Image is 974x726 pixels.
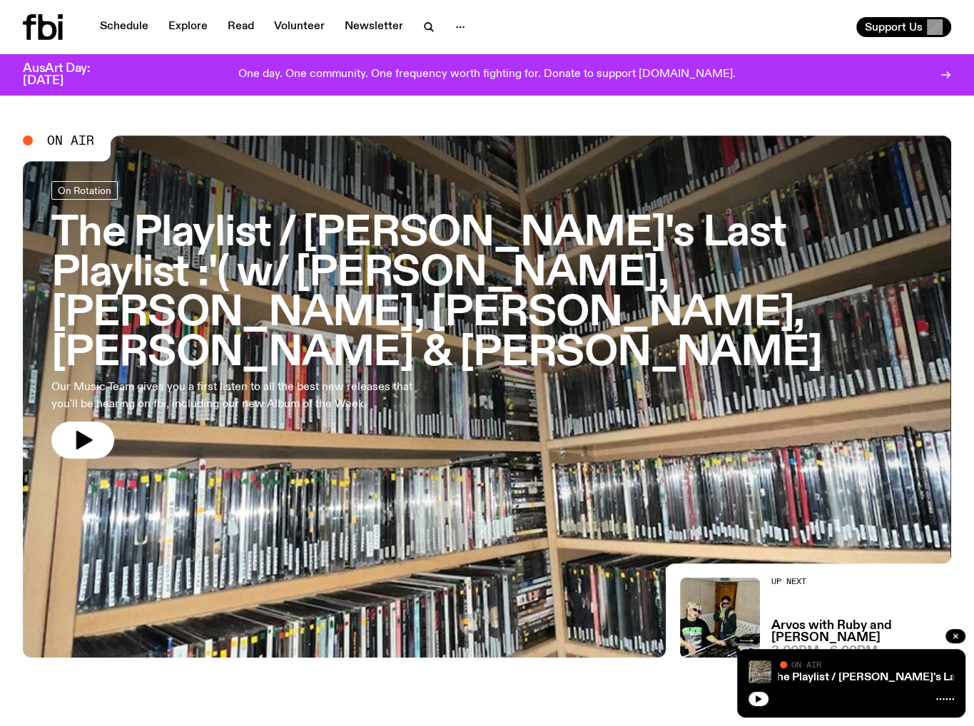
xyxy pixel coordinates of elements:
span: 3:00pm - 6:00pm [771,645,878,658]
img: A corner shot of the fbi music library [749,660,771,683]
p: Our Music Team gives you a first listen to all the best new releases that you'll be hearing on fb... [51,379,417,413]
h3: AusArt Day: [DATE] [23,63,114,87]
a: Volunteer [265,17,333,37]
a: Read [219,17,263,37]
button: Support Us [856,17,951,37]
img: Ruby wears a Collarbones t shirt and pretends to play the DJ decks, Al sings into a pringles can.... [680,578,760,658]
span: On Air [791,660,821,669]
a: Schedule [91,17,157,37]
a: On Rotation [51,181,118,200]
p: One day. One community. One frequency worth fighting for. Donate to support [DOMAIN_NAME]. [238,68,736,81]
h3: The Playlist / [PERSON_NAME]'s Last Playlist :'( w/ [PERSON_NAME], [PERSON_NAME], [PERSON_NAME], ... [51,214,923,373]
a: A corner shot of the fbi music library [23,136,951,658]
a: The Playlist / [PERSON_NAME]'s Last Playlist :'( w/ [PERSON_NAME], [PERSON_NAME], [PERSON_NAME], ... [51,181,923,459]
a: Arvos with Ruby and [PERSON_NAME] [771,620,951,644]
a: Explore [160,17,216,37]
a: Newsletter [336,17,412,37]
span: On Rotation [58,185,111,195]
span: Support Us [865,21,923,34]
span: On Air [47,134,94,147]
h2: Up Next [771,578,951,586]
